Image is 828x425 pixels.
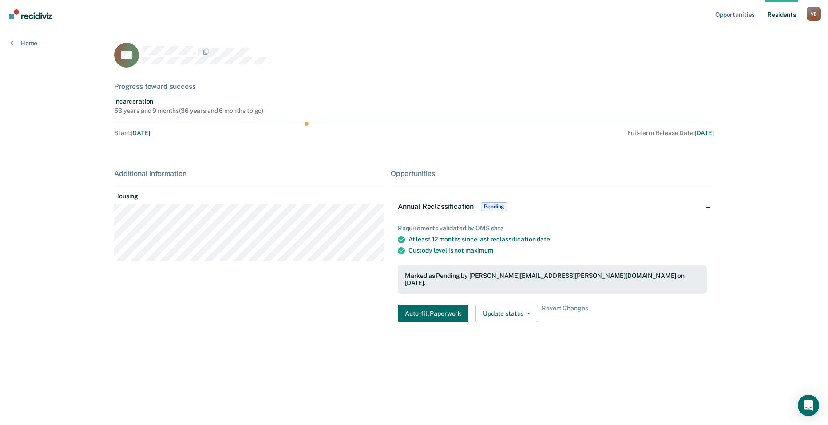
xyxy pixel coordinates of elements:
[390,129,714,137] div: Full-term Release Date :
[398,202,474,211] span: Annual Reclassification
[537,236,550,243] span: date
[114,107,263,115] div: 53 years and 9 months ( 36 years and 6 months to go )
[391,192,714,221] div: Annual ReclassificationPending
[807,7,821,21] button: Profile dropdown button
[131,129,150,136] span: [DATE]
[114,98,263,105] div: Incarceration
[9,9,52,19] img: Recidiviz
[481,202,507,211] span: Pending
[398,225,707,232] div: Requirements validated by OMS data
[398,305,472,322] a: Navigate to form link
[695,129,714,136] span: [DATE]
[475,305,538,322] button: Update status
[398,305,468,322] button: Auto-fill Paperwork
[114,82,714,91] div: Progress toward success
[807,7,821,21] div: V B
[114,192,384,200] dt: Housing
[408,247,707,254] div: Custody level is not
[11,39,37,47] a: Home
[405,272,700,287] div: Marked as Pending by [PERSON_NAME][EMAIL_ADDRESS][PERSON_NAME][DOMAIN_NAME] on [DATE].
[391,169,714,178] div: Opportunities
[798,395,819,416] div: Open Intercom Messenger
[114,129,387,137] div: Start :
[465,247,493,254] span: maximum
[114,169,384,178] div: Additional information
[408,236,707,243] div: At least 12 months since last reclassification
[542,305,588,322] span: Revert Changes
